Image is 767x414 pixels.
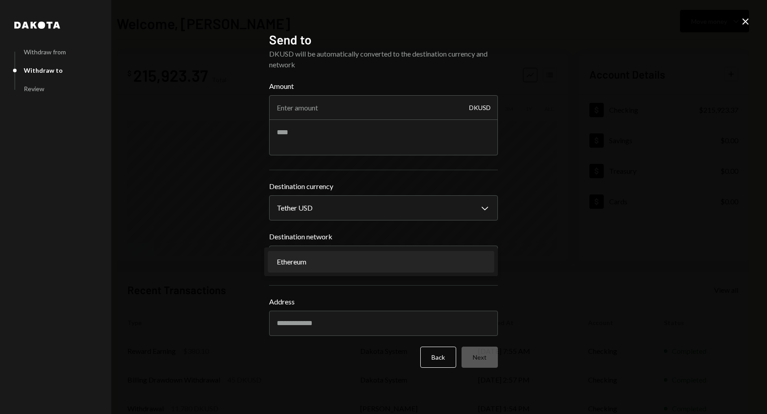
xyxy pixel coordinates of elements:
button: Back [420,347,456,368]
span: Ethereum [277,256,306,267]
label: Address [269,296,498,307]
div: DKUSD [469,95,491,120]
div: DKUSD will be automatically converted to the destination currency and network [269,48,498,70]
label: Amount [269,81,498,92]
label: Destination network [269,231,498,242]
div: Withdraw from [24,48,66,56]
button: Destination currency [269,195,498,220]
div: Withdraw to [24,66,63,74]
input: Enter amount [269,95,498,120]
button: Destination network [269,246,498,271]
h2: Send to [269,31,498,48]
label: Destination currency [269,181,498,192]
div: Review [24,85,44,92]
